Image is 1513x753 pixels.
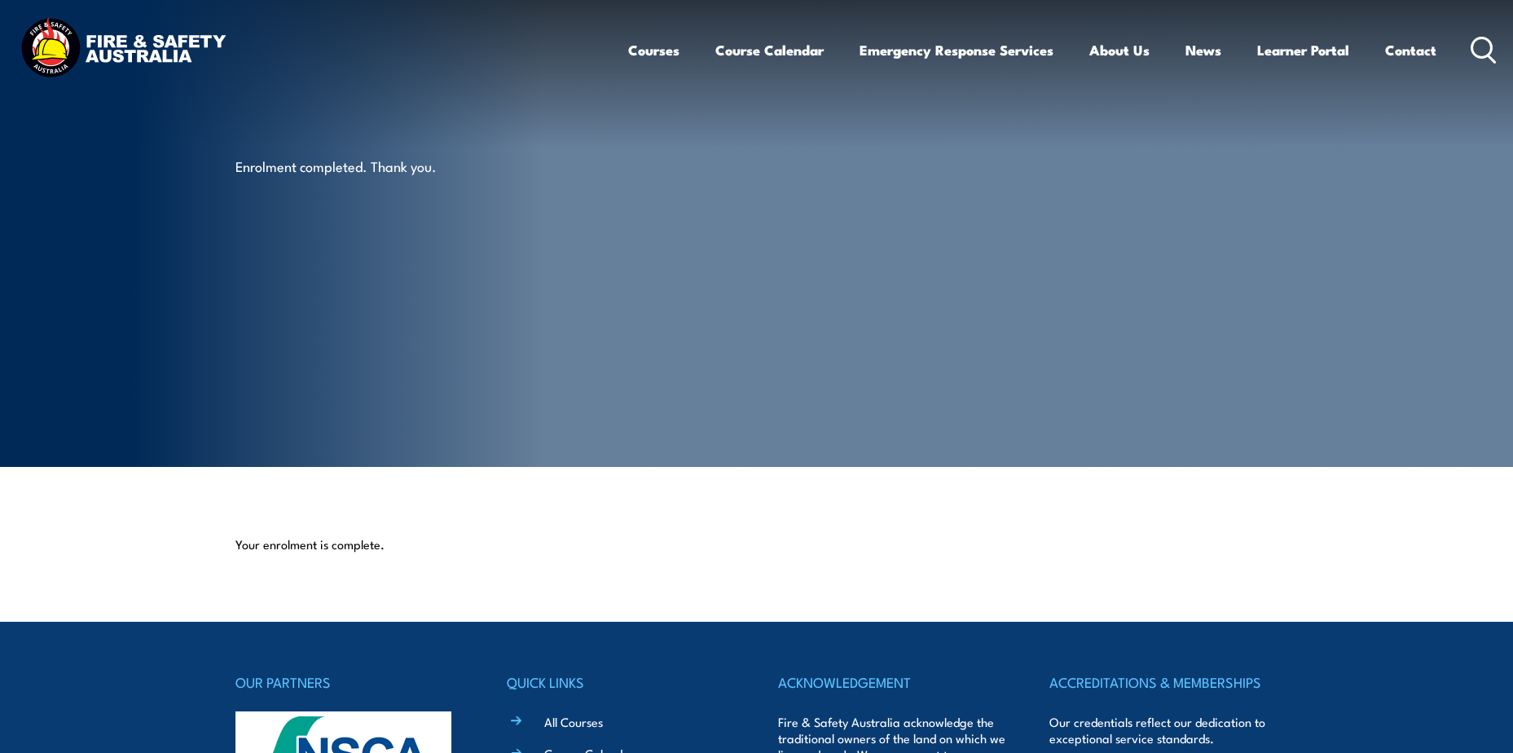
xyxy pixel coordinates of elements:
h4: OUR PARTNERS [235,671,464,694]
h4: QUICK LINKS [507,671,735,694]
a: News [1185,29,1221,72]
a: Emergency Response Services [860,29,1053,72]
a: Learner Portal [1257,29,1349,72]
a: Course Calendar [715,29,824,72]
p: Your enrolment is complete. [235,536,1278,553]
p: Our credentials reflect our dedication to exceptional service standards. [1049,714,1278,746]
h4: ACKNOWLEDGEMENT [778,671,1006,694]
a: All Courses [544,713,603,730]
a: About Us [1089,29,1150,72]
h4: ACCREDITATIONS & MEMBERSHIPS [1049,671,1278,694]
a: Contact [1385,29,1436,72]
a: Courses [628,29,680,72]
p: Enrolment completed. Thank you. [235,156,533,175]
